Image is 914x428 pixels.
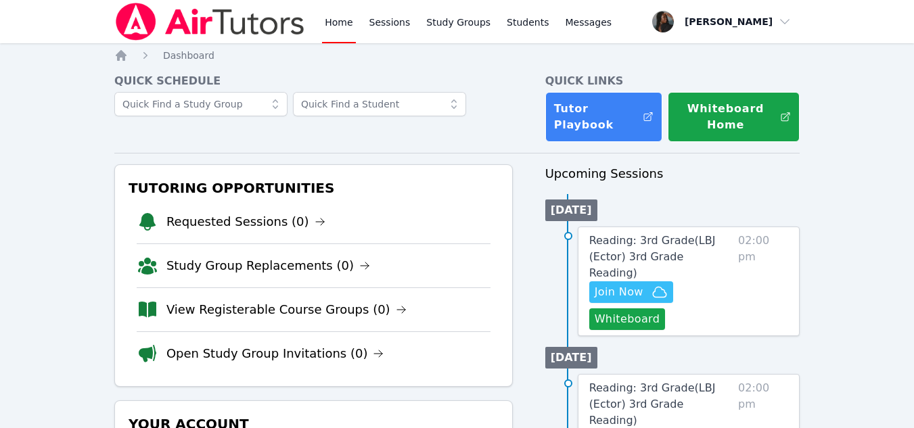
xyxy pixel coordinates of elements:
button: Whiteboard Home [668,92,800,142]
img: Air Tutors [114,3,306,41]
input: Quick Find a Study Group [114,92,288,116]
span: 02:00 pm [738,233,788,330]
input: Quick Find a Student [293,92,466,116]
span: Messages [566,16,612,29]
h4: Quick Links [545,73,800,89]
button: Whiteboard [589,308,666,330]
a: Dashboard [163,49,214,62]
h3: Tutoring Opportunities [126,176,501,200]
h4: Quick Schedule [114,73,513,89]
li: [DATE] [545,347,597,368]
span: Join Now [595,284,643,300]
span: Reading: 3rd Grade ( LBJ (Ector) 3rd Grade Reading ) [589,381,716,427]
button: Join Now [589,281,673,303]
nav: Breadcrumb [114,49,800,62]
a: Requested Sessions (0) [166,212,325,231]
a: View Registerable Course Groups (0) [166,300,407,319]
span: Reading: 3rd Grade ( LBJ (Ector) 3rd Grade Reading ) [589,234,716,279]
a: Study Group Replacements (0) [166,256,370,275]
a: Reading: 3rd Grade(LBJ (Ector) 3rd Grade Reading) [589,233,733,281]
a: Open Study Group Invitations (0) [166,344,384,363]
span: Dashboard [163,50,214,61]
li: [DATE] [545,199,597,221]
h3: Upcoming Sessions [545,164,800,183]
a: Tutor Playbook [545,92,663,142]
